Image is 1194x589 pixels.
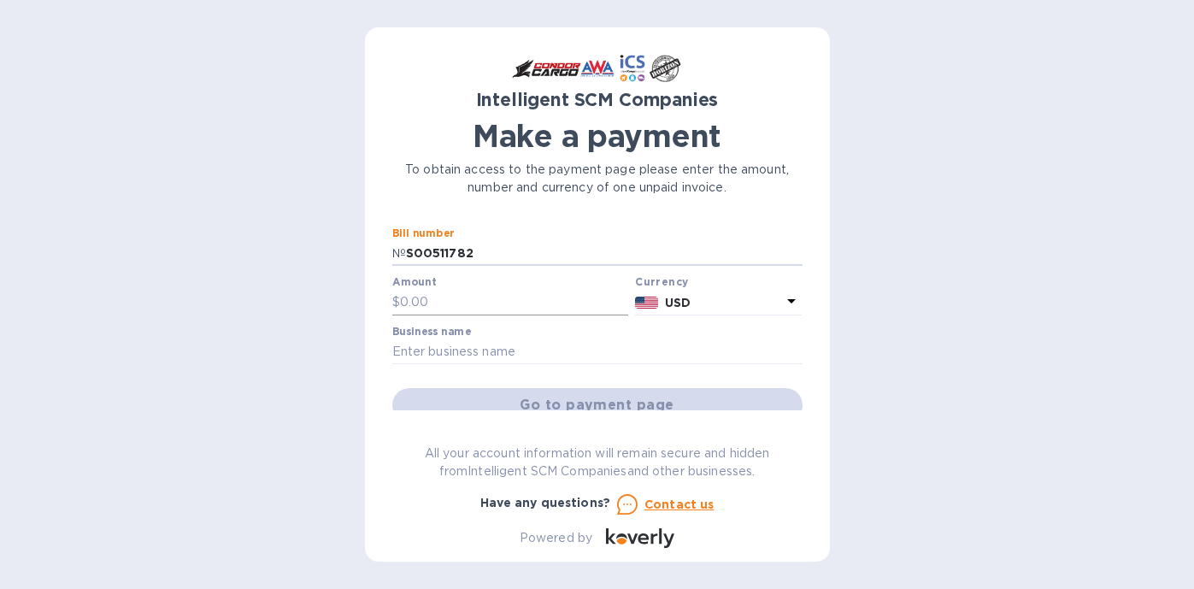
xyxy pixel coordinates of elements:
[392,327,471,337] label: Business name
[392,161,803,197] p: To obtain access to the payment page please enter the amount, number and currency of one unpaid i...
[392,293,400,311] p: $
[480,496,611,509] b: Have any questions?
[635,275,688,288] b: Currency
[635,297,658,309] img: USD
[392,445,803,480] p: All your account information will remain secure and hidden from Intelligent SCM Companies and oth...
[406,241,803,267] input: Enter bill number
[392,118,803,154] h1: Make a payment
[665,296,691,309] b: USD
[644,498,715,511] u: Contact us
[476,89,719,110] b: Intelligent SCM Companies
[392,278,436,288] label: Amount
[400,290,629,315] input: 0.00
[392,339,803,365] input: Enter business name
[520,529,592,547] p: Powered by
[392,244,406,262] p: №
[392,228,454,239] label: Bill number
